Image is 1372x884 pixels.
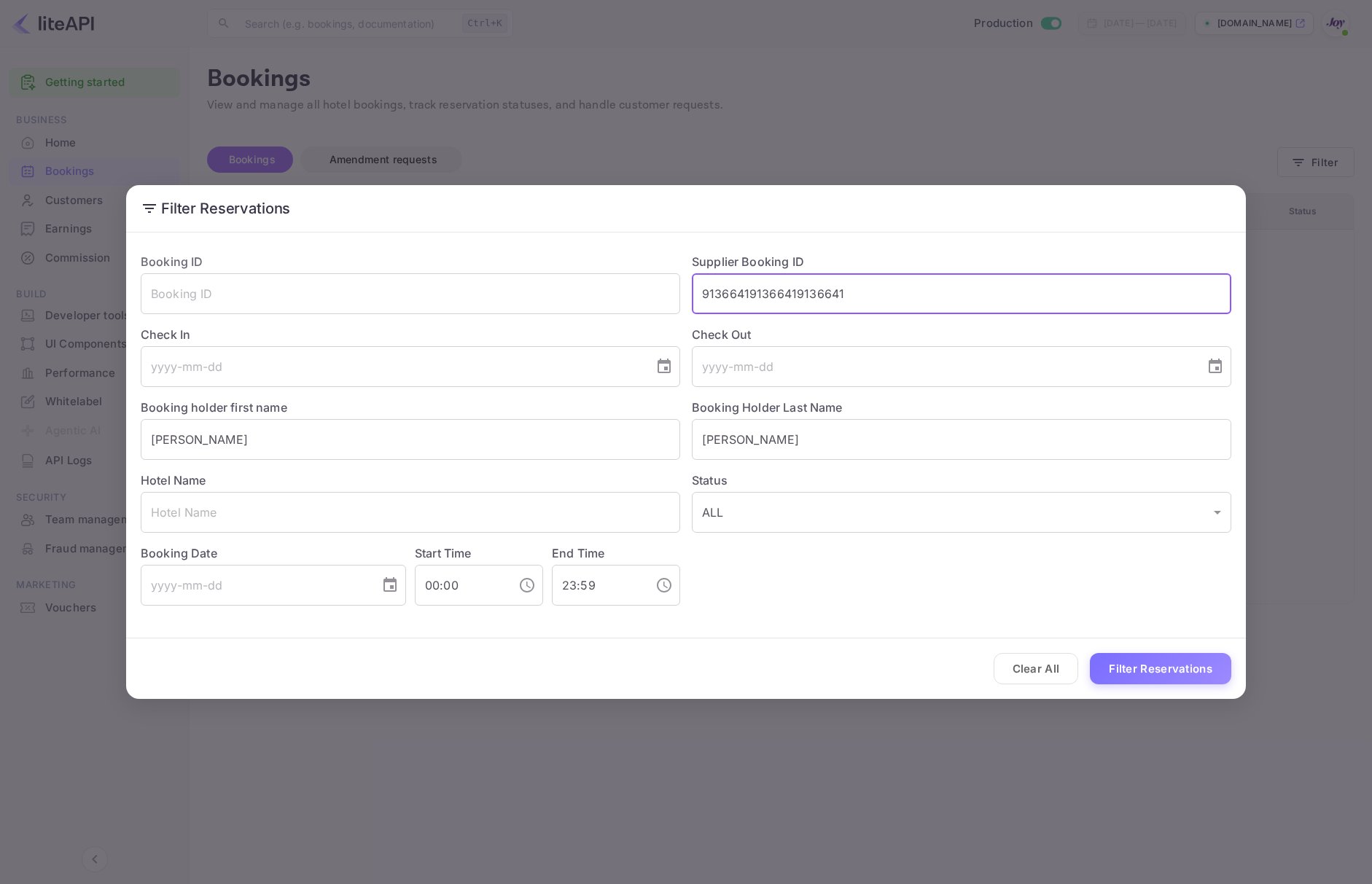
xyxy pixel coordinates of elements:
[1201,352,1230,381] button: Choose date
[141,326,680,343] label: Check In
[141,273,680,314] input: Booking ID
[415,565,507,606] input: hh:mm
[692,346,1195,387] input: yyyy-mm-dd
[650,352,679,381] button: Choose date
[141,400,287,415] label: Booking holder first name
[141,565,370,606] input: yyyy-mm-dd
[650,571,679,600] button: Choose time, selected time is 11:59 PM
[692,472,1231,489] label: Status
[552,565,644,606] input: hh:mm
[375,571,405,600] button: Choose date
[692,419,1231,460] input: Holder Last Name
[141,492,680,533] input: Hotel Name
[552,546,604,560] label: End Time
[692,492,1231,533] div: ALL
[512,571,542,600] button: Choose time, selected time is 12:00 AM
[692,400,843,415] label: Booking Holder Last Name
[692,326,1231,343] label: Check Out
[415,546,472,560] label: Start Time
[141,419,680,460] input: Holder First Name
[141,346,644,387] input: yyyy-mm-dd
[692,273,1231,314] input: Supplier Booking ID
[141,544,406,562] label: Booking Date
[1090,653,1231,684] button: Filter Reservations
[126,185,1246,232] h2: Filter Reservations
[692,254,804,269] label: Supplier Booking ID
[141,473,206,488] label: Hotel Name
[141,254,203,269] label: Booking ID
[994,653,1079,684] button: Clear All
